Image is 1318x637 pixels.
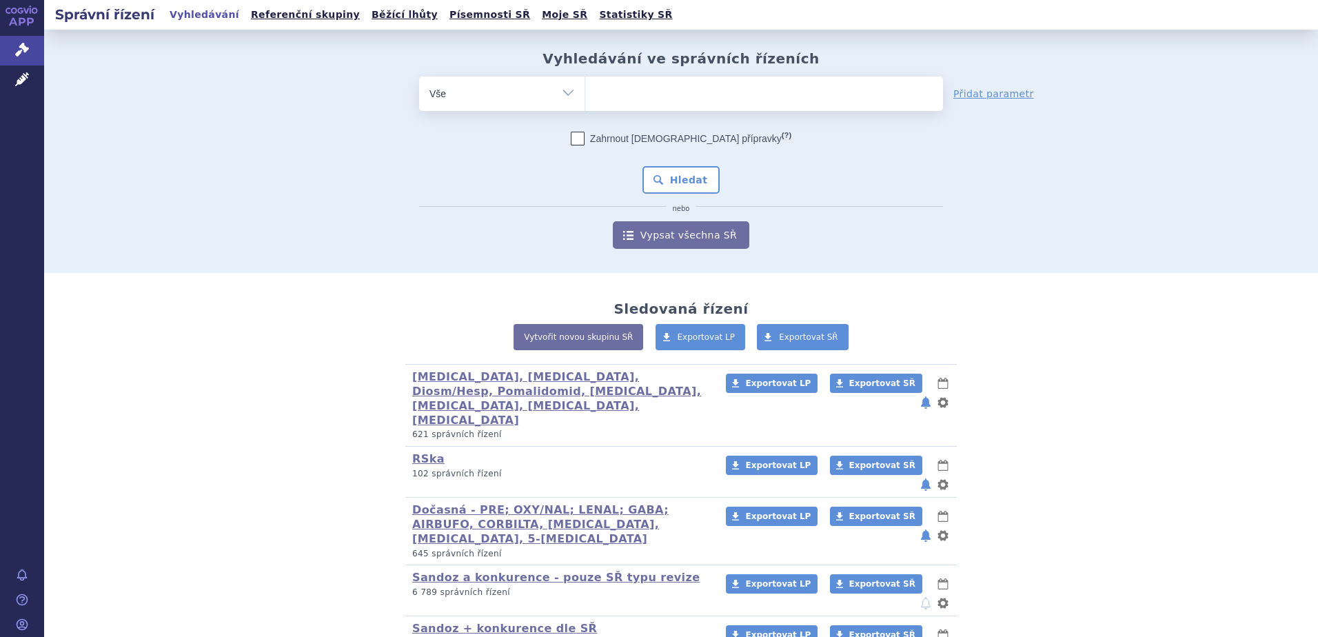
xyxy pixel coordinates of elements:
span: Exportovat SŘ [849,378,915,388]
a: Exportovat SŘ [830,507,922,526]
span: Exportovat LP [745,461,811,470]
a: Vypsat všechna SŘ [613,221,749,249]
span: Exportovat SŘ [849,461,915,470]
a: Sandoz + konkurence dle SŘ [412,622,597,635]
a: Exportovat SŘ [830,574,922,594]
button: notifikace [919,394,933,411]
a: Běžící lhůty [367,6,442,24]
a: Exportovat SŘ [757,324,849,350]
button: nastavení [936,527,950,544]
a: Moje SŘ [538,6,591,24]
abbr: (?) [782,131,791,140]
button: lhůty [936,375,950,392]
a: Referenční skupiny [247,6,364,24]
button: notifikace [919,595,933,611]
h2: Sledovaná řízení [614,301,748,317]
h2: Správní řízení [44,5,165,24]
a: Statistiky SŘ [595,6,676,24]
a: Exportovat LP [726,507,818,526]
span: Exportovat SŘ [849,579,915,589]
a: Exportovat LP [726,456,818,475]
span: Exportovat LP [745,378,811,388]
a: Exportovat SŘ [830,374,922,393]
button: notifikace [919,476,933,493]
button: nastavení [936,595,950,611]
p: 102 správních řízení [412,468,708,480]
span: Exportovat SŘ [779,332,838,342]
a: Přidat parametr [953,87,1034,101]
i: nebo [666,205,697,213]
button: notifikace [919,527,933,544]
span: Exportovat LP [678,332,736,342]
a: Vytvořit novou skupinu SŘ [514,324,643,350]
p: 621 správních řízení [412,429,708,441]
a: Písemnosti SŘ [445,6,534,24]
span: Exportovat LP [745,512,811,521]
a: Dočasná - PRE; OXY/NAL; LENAL; GABA; AIRBUFO, CORBILTA, [MEDICAL_DATA], [MEDICAL_DATA], 5-[MEDICA... [412,503,669,545]
button: lhůty [936,457,950,474]
p: 645 správních řízení [412,548,708,560]
a: Exportovat LP [726,374,818,393]
button: nastavení [936,394,950,411]
button: Hledat [642,166,720,194]
a: Sandoz a konkurence - pouze SŘ typu revize [412,571,700,584]
a: [MEDICAL_DATA], [MEDICAL_DATA], Diosm/Hesp, Pomalidomid, [MEDICAL_DATA], [MEDICAL_DATA], [MEDICAL... [412,370,701,426]
button: lhůty [936,508,950,525]
button: nastavení [936,476,950,493]
span: Exportovat LP [745,579,811,589]
h2: Vyhledávání ve správních řízeních [543,50,820,67]
a: Exportovat LP [656,324,746,350]
a: Exportovat SŘ [830,456,922,475]
span: Exportovat SŘ [849,512,915,521]
label: Zahrnout [DEMOGRAPHIC_DATA] přípravky [571,132,791,145]
a: Vyhledávání [165,6,243,24]
a: RSka [412,452,445,465]
a: Exportovat LP [726,574,818,594]
p: 6 789 správních řízení [412,587,708,598]
button: lhůty [936,576,950,592]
